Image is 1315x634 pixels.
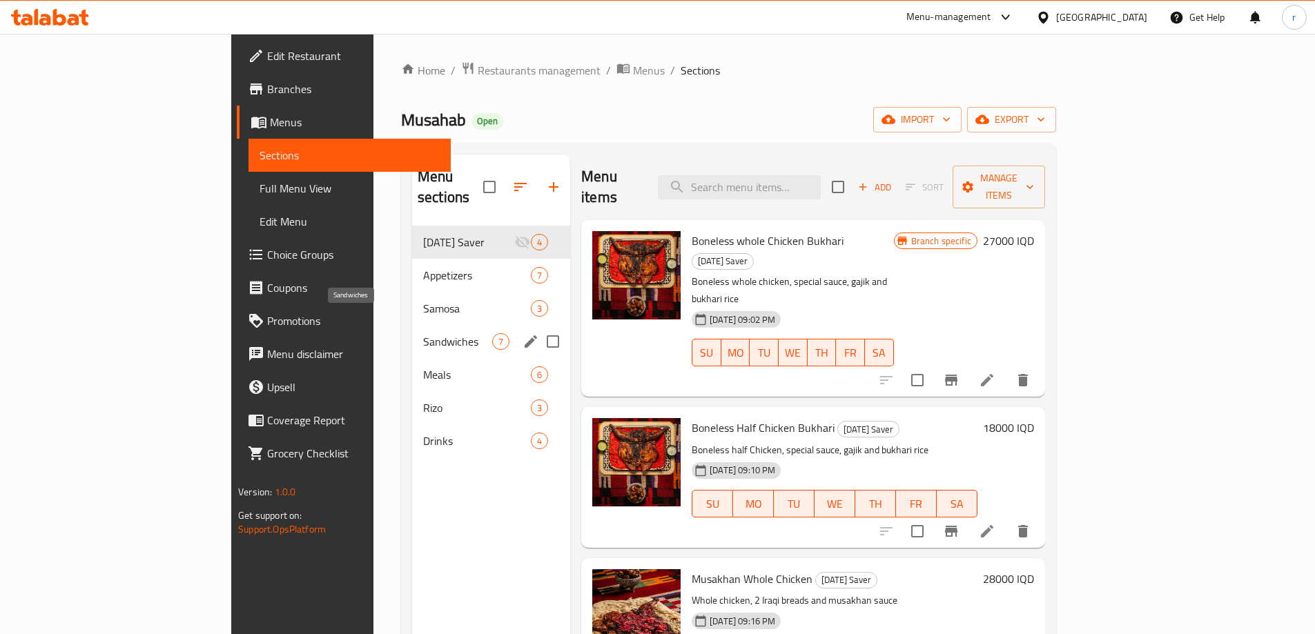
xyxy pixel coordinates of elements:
[856,179,893,195] span: Add
[820,494,850,514] span: WE
[1292,10,1296,25] span: r
[865,339,894,366] button: SA
[606,62,611,79] li: /
[692,592,977,609] p: Whole chicken, 2 Iraqi breads and musakhan sauce
[532,269,547,282] span: 7
[837,421,899,437] div: Ramadan Saver
[412,220,570,463] nav: Menu sections
[238,483,272,501] span: Version:
[532,402,547,415] span: 3
[267,313,440,329] span: Promotions
[855,490,896,517] button: TH
[492,333,509,350] div: items
[592,418,681,506] img: Boneless Half Chicken Bukhari
[412,424,570,457] div: Drinks4
[903,366,932,395] span: Select to update
[423,433,531,449] span: Drinks
[531,234,548,250] div: items
[493,335,509,348] span: 7
[267,246,440,263] span: Choice Groups
[260,180,440,197] span: Full Menu View
[412,292,570,325] div: Samosa3
[884,111,951,128] span: import
[267,81,440,97] span: Branches
[532,302,547,315] span: 3
[401,61,1056,79] nav: breadcrumb
[401,104,466,135] span: Musahab
[267,346,440,362] span: Menu disclaimer
[412,358,570,391] div: Meals6
[237,437,451,470] a: Grocery Checklist
[531,399,548,416] div: items
[531,267,548,284] div: items
[423,399,531,416] span: Rizo
[532,236,547,249] span: 4
[692,568,812,589] span: Musakhan Whole Chicken
[721,339,750,366] button: MO
[841,343,859,363] span: FR
[815,572,877,588] div: Ramadan Saver
[1006,515,1040,548] button: delete
[692,490,733,517] button: SU
[937,490,977,517] button: SA
[704,464,781,477] span: [DATE] 09:10 PM
[237,106,451,139] a: Menus
[412,259,570,292] div: Appetizers7
[983,418,1034,437] h6: 18000 IQD
[935,364,968,397] button: Branch-specific-item
[967,107,1056,132] button: export
[423,234,514,250] span: [DATE] Saver
[412,325,570,358] div: Sandwiches7edit
[423,300,531,317] span: Samosa
[873,107,962,132] button: import
[953,166,1045,208] button: Manage items
[412,391,570,424] div: Rizo3
[633,62,665,79] span: Menus
[249,172,451,205] a: Full Menu View
[423,267,531,284] span: Appetizers
[267,445,440,462] span: Grocery Checklist
[704,615,781,628] span: [DATE] 09:16 PM
[267,379,440,395] span: Upsell
[451,62,456,79] li: /
[983,569,1034,588] h6: 28000 IQD
[267,279,440,296] span: Coupons
[838,422,899,437] span: [DATE] Saver
[824,172,853,201] span: Select section
[237,304,451,337] a: Promotions
[581,166,641,208] h2: Menu items
[902,494,931,514] span: FR
[692,253,754,270] div: Ramadan Saver
[692,230,844,251] span: Boneless whole Chicken Bukhari
[237,404,451,437] a: Coverage Report
[784,343,802,363] span: WE
[461,61,601,79] a: Restaurants management
[267,412,440,428] span: Coverage Report
[237,370,451,404] a: Upsell
[423,234,514,250] div: Ramadan Saver
[270,114,440,130] span: Menus
[816,572,877,588] span: [DATE] Saver
[423,366,531,383] span: Meals
[897,177,953,198] span: Select section first
[423,333,492,350] span: Sandwiches
[532,368,547,382] span: 6
[964,170,1034,204] span: Manage items
[249,205,451,238] a: Edit Menu
[1006,364,1040,397] button: delete
[537,170,570,204] button: Add section
[237,238,451,271] a: Choice Groups
[836,339,865,366] button: FR
[471,115,503,127] span: Open
[774,490,815,517] button: TU
[692,339,721,366] button: SU
[237,72,451,106] a: Branches
[412,226,570,259] div: [DATE] Saver4
[275,483,296,501] span: 1.0.0
[979,523,995,539] a: Edit menu item
[1056,10,1147,25] div: [GEOGRAPHIC_DATA]
[903,517,932,546] span: Select to update
[808,339,837,366] button: TH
